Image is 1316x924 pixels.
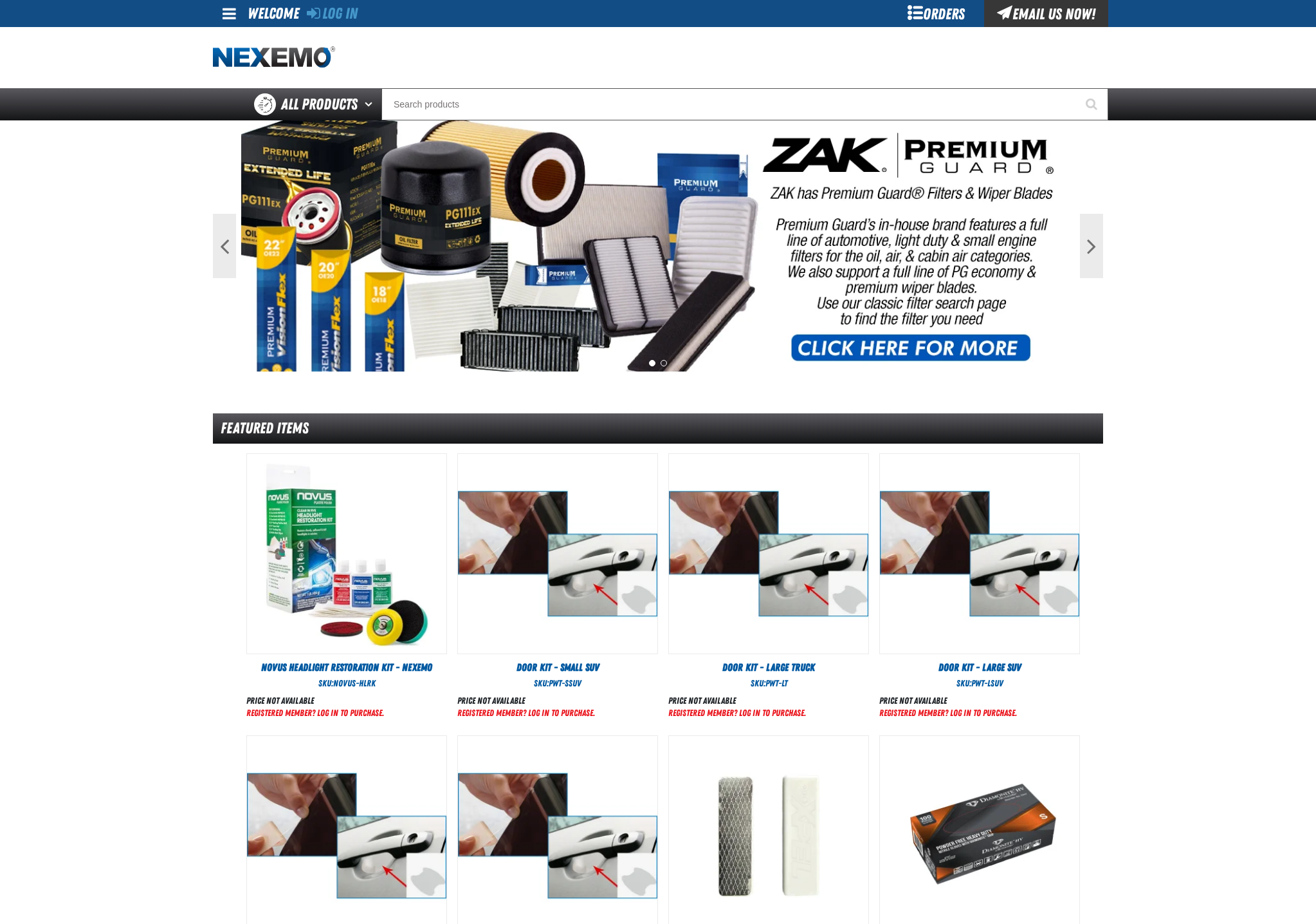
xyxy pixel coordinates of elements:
input: Search [381,88,1108,120]
div: SKU: [457,677,658,690]
: View Details of the Door Kit - Small SUV [458,454,657,654]
img: Novus Headlight Restoration Kit - Nexemo [247,454,446,654]
a: Log In [307,5,358,23]
a: Registered Member? Log In to purchase. [246,708,384,718]
div: SKU: [668,677,869,690]
span: NOVUS-HLRK [333,678,376,688]
button: Next [1080,214,1103,278]
a: Registered Member? Log In to purchase. [668,708,806,718]
span: Door Kit - Large Truck [722,661,815,674]
button: 1 of 2 [649,360,655,366]
button: Previous [213,214,236,278]
span: PWT-SSUV [549,678,581,688]
span: Door Kit - Large SUV [938,661,1021,674]
div: SKU: [879,677,1080,690]
div: SKU: [246,677,447,690]
img: Door Kit - Large Truck [669,454,868,654]
span: PWT-LT [765,678,787,688]
: View Details of the Novus Headlight Restoration Kit - Nexemo [247,454,446,654]
div: Price not available [668,695,806,707]
a: Registered Member? Log In to purchase. [457,708,595,718]
a: Door Kit - Small SUV [457,661,658,675]
div: Featured Items [213,413,1103,444]
span: Novus Headlight Restoration Kit - Nexemo [261,661,432,674]
div: Price not available [246,695,384,707]
button: 2 of 2 [661,360,667,366]
a: Registered Member? Log In to purchase. [879,708,1017,718]
button: Open All Products pages [360,88,381,120]
div: Price not available [879,695,1017,707]
img: Door Kit - Large SUV [880,454,1079,654]
div: Price not available [457,695,595,707]
img: Nexemo logo [213,46,335,69]
img: PG Filters & Wipers [241,120,1075,372]
span: All Products [281,93,358,116]
: View Details of the Door Kit - Large SUV [880,454,1079,654]
a: Door Kit - Large SUV [879,661,1080,675]
: View Details of the Door Kit - Large Truck [669,454,868,654]
a: Novus Headlight Restoration Kit - Nexemo [246,661,447,675]
a: Door Kit - Large Truck [668,661,869,675]
button: Start Searching [1076,88,1108,120]
span: PWT-LSUV [971,678,1003,688]
img: Door Kit - Small SUV [458,454,657,654]
span: Door Kit - Small SUV [516,661,599,674]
